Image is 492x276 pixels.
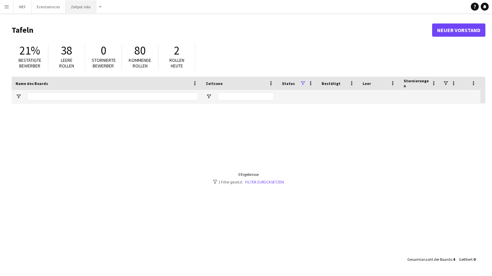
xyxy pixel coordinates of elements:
button: Filtermenü öffnen [206,94,212,99]
span: 2 [174,43,180,58]
button: Filtermenü öffnen [16,94,22,99]
span: 80 [134,43,146,58]
input: Zeitzone Filtereingang [218,93,274,100]
button: WEF [14,0,31,13]
span: Bestätigte Bewerber [19,57,41,69]
div: 0 Ergebnisse [213,172,284,177]
span: Leer [363,81,371,86]
span: 0 [101,43,106,58]
span: Zeitzone [206,81,223,86]
a: Neuer Vorstand [432,23,485,37]
span: Kommende Rollen [129,57,151,69]
span: 4 [453,257,455,262]
h1: Tafeln [12,25,432,35]
div: : [407,253,455,266]
span: Stornierungen [404,78,429,88]
a: Filter zurücksetzen [245,179,284,184]
button: Zeitpol Jobs [66,0,96,13]
span: 38 [61,43,72,58]
span: Stornierte Bewerber [92,57,116,69]
span: Gefiltert [459,257,472,262]
span: Rollen heute [169,57,184,69]
span: 21% [20,43,40,58]
span: Leere Rollen [59,57,74,69]
span: Bestätigt [322,81,340,86]
input: Name des Boards Filtereingang [27,93,198,100]
button: Eventservices [31,0,66,13]
div: : [459,253,475,266]
span: Status [282,81,295,86]
span: Gesamtanzahl der Boards [407,257,452,262]
span: Name des Boards [16,81,48,86]
div: 1 Filter gesetzt [213,179,284,184]
span: 0 [473,257,475,262]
